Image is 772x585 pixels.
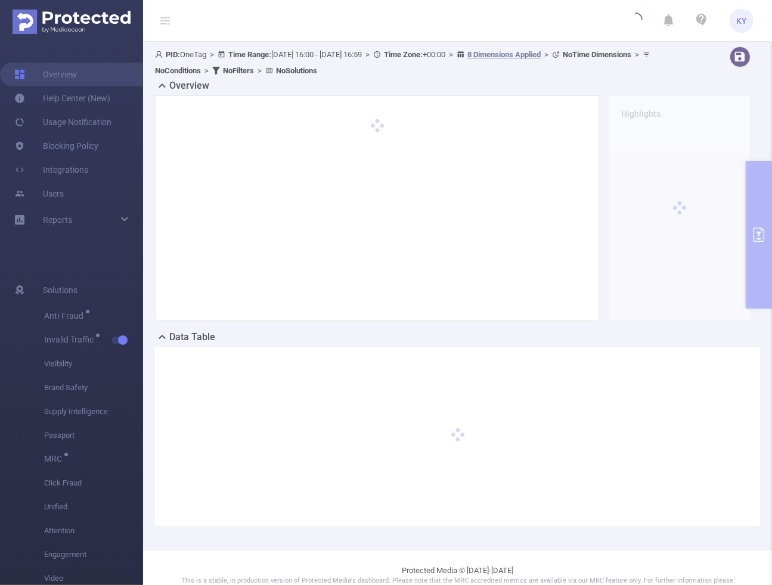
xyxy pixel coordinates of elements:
span: Solutions [43,278,77,302]
span: Brand Safety [44,376,143,400]
a: Users [14,182,64,206]
a: Integrations [14,158,88,182]
span: Engagement [44,543,143,567]
a: Usage Notification [14,110,111,134]
span: MRC [44,455,66,463]
h2: Overview [169,79,209,93]
span: > [206,50,218,59]
b: Time Zone: [384,50,423,59]
b: Time Range: [228,50,271,59]
span: OneTag [DATE] 16:00 - [DATE] 16:59 +00:00 [155,50,653,75]
h2: Data Table [169,330,215,344]
b: No Filters [223,66,254,75]
span: Invalid Traffic [44,335,98,344]
span: Passport [44,424,143,447]
span: > [445,50,457,59]
span: Supply Intelligence [44,400,143,424]
span: > [541,50,552,59]
i: icon: loading [628,13,643,29]
u: 8 Dimensions Applied [467,50,541,59]
span: > [254,66,265,75]
span: > [631,50,643,59]
a: Blocking Policy [14,134,98,158]
span: Visibility [44,352,143,376]
span: > [362,50,373,59]
img: Protected Media [13,10,131,34]
span: Reports [43,215,72,225]
b: PID: [166,50,180,59]
span: Attention [44,519,143,543]
b: No Time Dimensions [563,50,631,59]
i: icon: user [155,51,166,58]
span: > [201,66,212,75]
a: Help Center (New) [14,86,110,110]
b: No Conditions [155,66,201,75]
a: Overview [14,63,77,86]
b: No Solutions [276,66,317,75]
span: Click Fraud [44,471,143,495]
a: Reports [43,208,72,232]
span: KY [737,9,747,33]
span: Unified [44,495,143,519]
span: Anti-Fraud [44,312,88,320]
